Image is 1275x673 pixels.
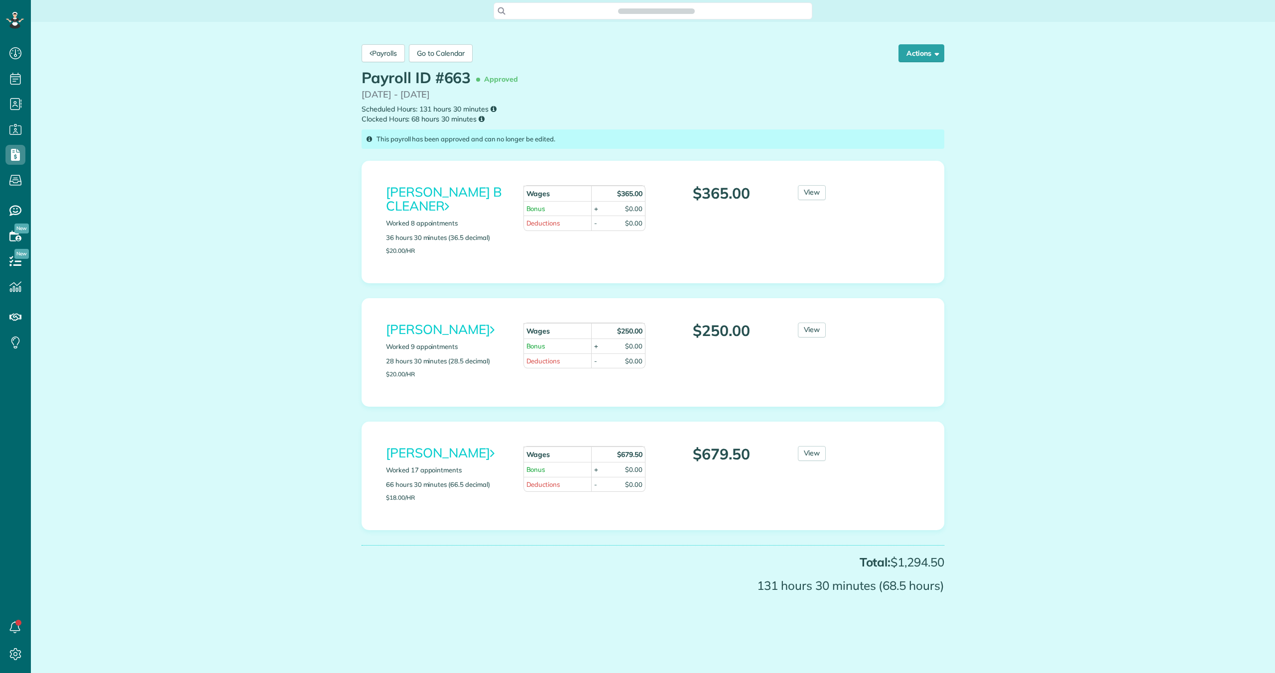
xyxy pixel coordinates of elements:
[523,353,592,368] td: Deductions
[594,465,598,474] div: +
[362,104,944,124] small: Scheduled Hours: 131 hours 30 minutes Clocked Hours: 68 hours 30 minutes
[660,446,783,462] p: $679.50
[386,247,509,254] p: $20.00/hr
[625,480,642,489] div: $0.00
[526,450,550,459] strong: Wages
[362,129,944,149] div: This payroll has been approved and can no longer be edited.
[617,327,642,336] strong: $250.00
[523,477,592,492] td: Deductions
[523,201,592,216] td: Bonus
[14,224,29,233] span: New
[526,189,550,198] strong: Wages
[625,341,642,351] div: $0.00
[617,450,642,459] strong: $679.50
[362,44,405,62] a: Payrolls
[386,233,509,242] p: 36 hours 30 minutes (36.5 decimal)
[386,480,509,489] p: 66 hours 30 minutes (66.5 decimal)
[523,338,592,353] td: Bonus
[478,71,522,88] span: Approved
[386,371,509,377] p: $20.00/hr
[860,555,891,569] strong: Total:
[362,579,944,592] p: 131 hours 30 minutes (68.5 hours)
[523,462,592,477] td: Bonus
[594,204,598,214] div: +
[617,189,642,198] strong: $365.00
[386,321,494,337] a: [PERSON_NAME]
[798,323,826,337] a: View
[594,341,598,351] div: +
[409,44,473,62] a: Go to Calendar
[625,356,642,366] div: $0.00
[625,204,642,214] div: $0.00
[628,6,684,16] span: Search ZenMaid…
[523,216,592,230] td: Deductions
[798,446,826,461] a: View
[660,323,783,339] p: $250.00
[526,327,550,336] strong: Wages
[798,185,826,200] a: View
[362,88,944,102] p: [DATE] - [DATE]
[594,219,597,228] div: -
[386,445,494,461] a: [PERSON_NAME]
[386,494,509,501] p: $18.00/hr
[362,556,944,568] p: $1,294.50
[898,44,944,62] button: Actions
[386,465,509,475] p: Worked 17 appointments
[386,184,502,215] a: [PERSON_NAME] B CLEANER
[386,342,509,351] p: Worked 9 appointments
[594,480,597,489] div: -
[660,185,783,202] p: $365.00
[386,356,509,366] p: 28 hours 30 minutes (28.5 decimal)
[386,219,509,228] p: Worked 8 appointments
[14,249,29,259] span: New
[625,219,642,228] div: $0.00
[625,465,642,474] div: $0.00
[594,356,597,366] div: -
[362,70,522,88] h1: Payroll ID #663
